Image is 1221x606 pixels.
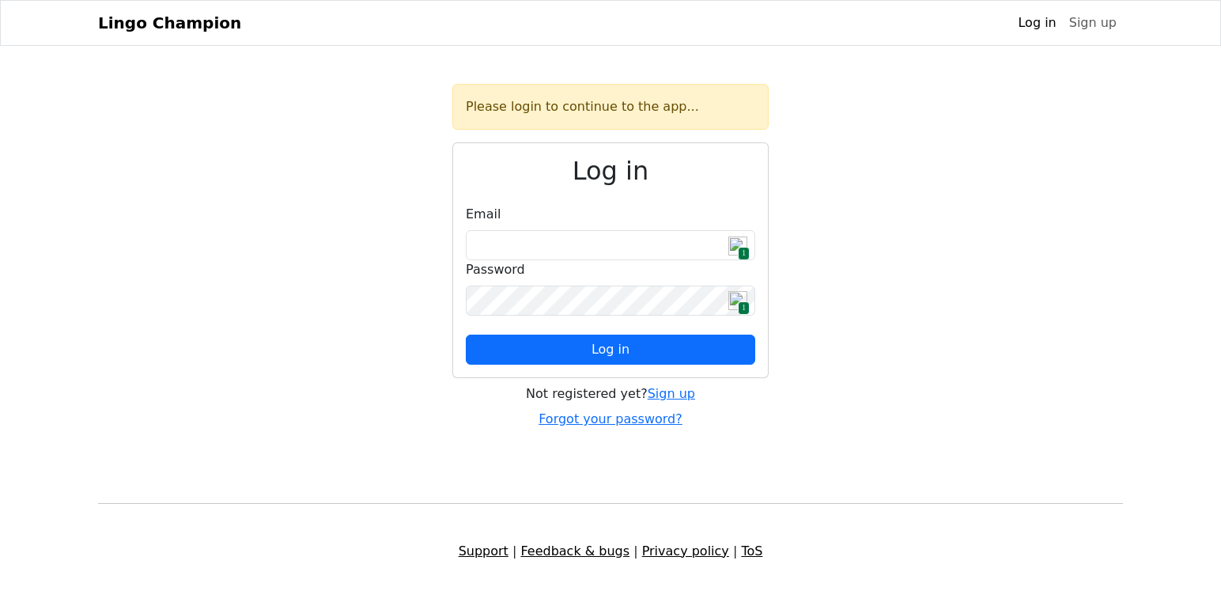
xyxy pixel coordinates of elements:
a: ToS [741,544,762,559]
span: Log in [592,342,629,357]
a: Log in [1011,7,1062,39]
span: 1 [738,301,750,315]
div: Please login to continue to the app... [452,84,769,130]
a: Feedback & bugs [520,544,629,559]
img: npw-badge-icon.svg [728,237,747,256]
div: | | | [89,542,1132,561]
a: Support [459,544,508,559]
span: 1 [738,247,750,260]
button: Log in [466,335,755,365]
a: Sign up [648,386,695,401]
h2: Log in [466,156,755,186]
a: Privacy policy [642,544,729,559]
label: Email [466,205,501,224]
div: Not registered yet? [452,384,769,403]
label: Password [466,260,525,279]
img: npw-badge-icon.svg [728,291,747,310]
a: Lingo Champion [98,7,241,39]
a: Forgot your password? [539,411,682,426]
a: Sign up [1063,7,1123,39]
